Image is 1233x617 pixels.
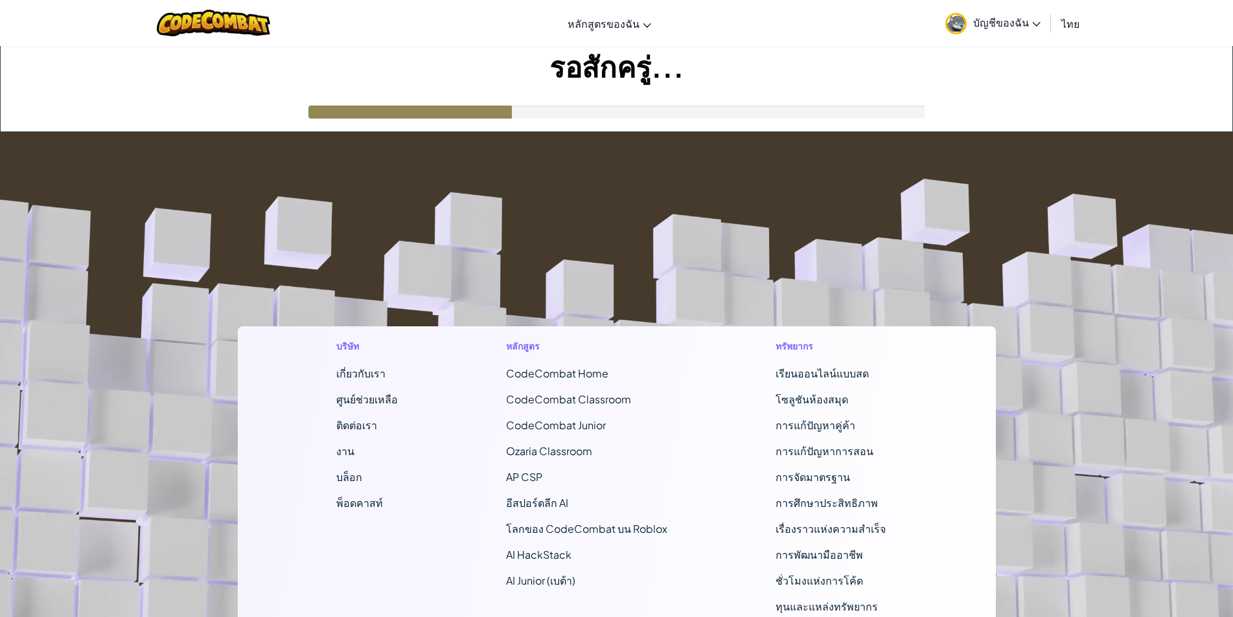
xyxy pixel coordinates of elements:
[336,366,386,380] a: เกี่ยวกับเรา
[568,17,640,30] span: หลักสูตรของฉัน
[506,418,606,432] a: CodeCombat Junior
[506,444,592,458] a: Ozaria Classroom
[336,470,362,484] a: บล็อก
[336,444,354,458] a: งาน
[1061,17,1079,30] span: ไทย
[336,496,383,510] a: พ็อดคาสท์
[506,392,631,406] a: CodeCombat Classroom
[776,392,848,406] a: โซลูชันห้องสมุด
[506,574,575,587] a: AI Junior (เบต้า)
[776,444,873,458] a: การแก้ปัญหาการสอน
[939,3,1047,43] a: บัญชีของฉัน
[776,600,878,613] a: ทุนและแหล่งทรัพยากร
[776,574,863,587] a: ชั่วโมงแห่งการโค้ด
[776,339,897,353] h1: ทรัพยากร
[776,496,878,510] a: การศึกษาประสิทธิภาพ
[157,10,270,36] img: CodeCombat logo
[506,470,542,484] a: AP CSP
[506,548,571,561] a: AI HackStack
[506,522,667,535] a: โลกของ CodeCombat บน Roblox
[776,418,855,432] a: การแก้ปัญหาคู่ค้า
[776,548,863,561] a: การพัฒนามืออาชีพ
[561,6,658,41] a: หลักสูตรของฉัน
[336,339,398,353] h1: บริษัท
[506,366,608,380] span: CodeCombat Home
[945,13,967,34] img: avatar
[506,496,568,510] a: อีสปอร์ตลีก AI
[336,418,377,432] span: ติดต่อเรา
[336,392,398,406] a: ศูนย์ช่วยเหลือ
[776,366,869,380] a: เรียนออนไลน์แบบสด
[973,16,1041,29] span: บัญชีของฉัน
[1,46,1232,86] h1: รอสักครู่...
[776,522,886,535] a: เรื่องราวแห่งความสำเร็จ
[1055,6,1086,41] a: ไทย
[506,339,667,353] h1: หลักสูตร
[776,470,850,484] a: การจัดมาตรฐาน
